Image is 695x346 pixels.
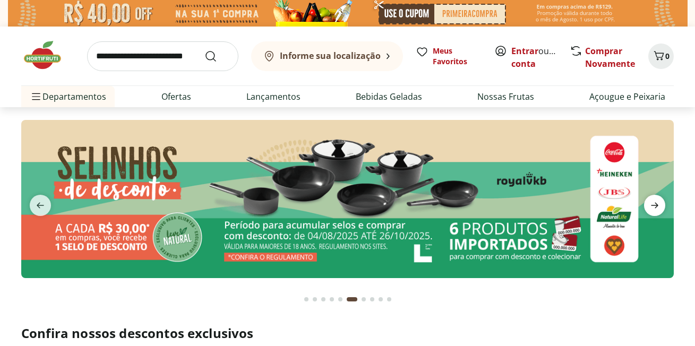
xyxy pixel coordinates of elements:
button: previous [21,195,59,216]
a: Bebidas Geladas [356,90,422,103]
button: Go to page 2 from fs-carousel [311,287,319,312]
a: Comprar Novamente [585,45,635,70]
a: Lançamentos [246,90,301,103]
span: 0 [665,51,670,61]
span: ou [511,45,559,70]
button: Menu [30,84,42,109]
h2: Confira nossos descontos exclusivos [21,325,674,342]
button: Go to page 8 from fs-carousel [368,287,376,312]
a: Ofertas [161,90,191,103]
button: Go to page 4 from fs-carousel [328,287,336,312]
button: Go to page 10 from fs-carousel [385,287,393,312]
button: Go to page 7 from fs-carousel [359,287,368,312]
a: Nossas Frutas [477,90,534,103]
img: selinhos [21,120,674,278]
button: Go to page 1 from fs-carousel [302,287,311,312]
button: Informe sua localização [251,41,403,71]
button: Go to page 9 from fs-carousel [376,287,385,312]
b: Informe sua localização [280,50,381,62]
img: Hortifruti [21,39,74,71]
span: Meus Favoritos [433,46,482,67]
button: Carrinho [648,44,674,69]
button: next [636,195,674,216]
a: Açougue e Peixaria [589,90,665,103]
a: Criar conta [511,45,570,70]
input: search [87,41,238,71]
button: Go to page 5 from fs-carousel [336,287,345,312]
button: Submit Search [204,50,230,63]
a: Entrar [511,45,538,57]
a: Meus Favoritos [416,46,482,67]
button: Go to page 3 from fs-carousel [319,287,328,312]
span: Departamentos [30,84,106,109]
button: Current page from fs-carousel [345,287,359,312]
